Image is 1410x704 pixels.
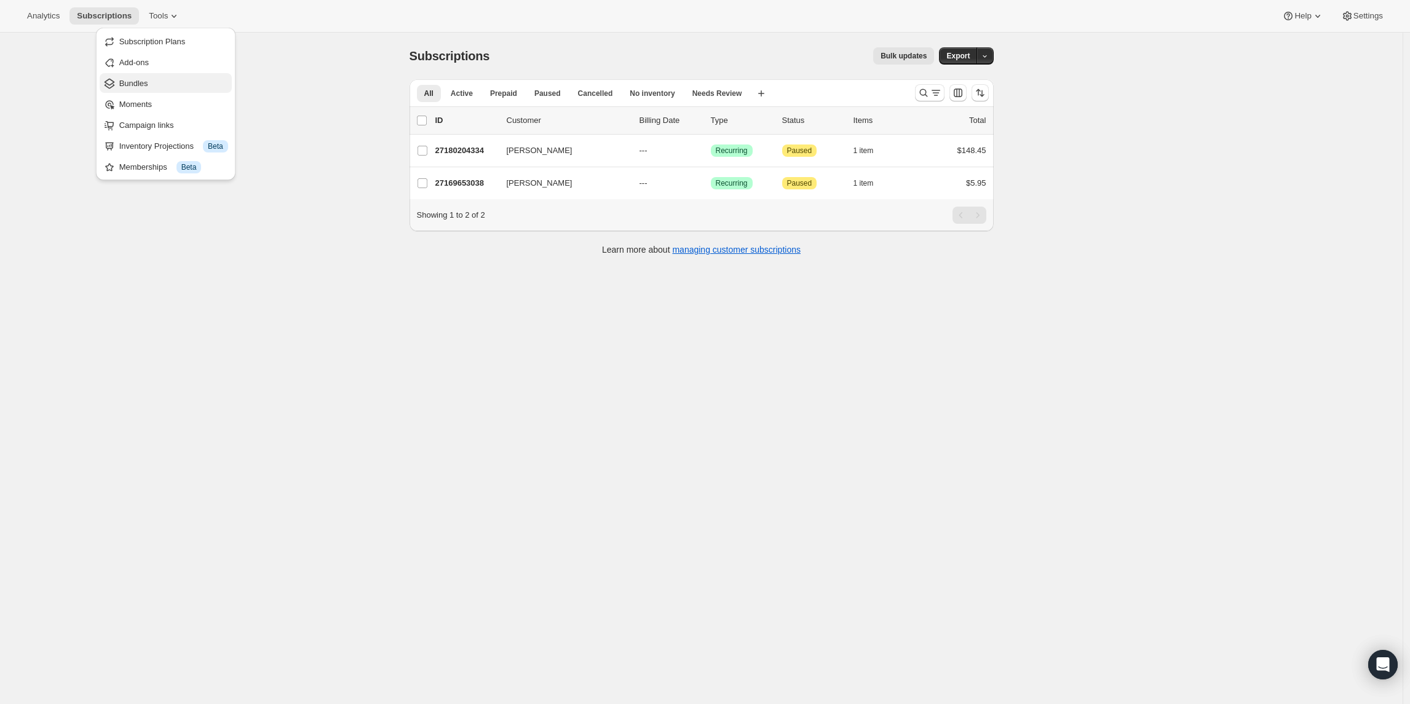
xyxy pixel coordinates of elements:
span: Needs Review [692,89,742,98]
button: Moments [100,94,232,114]
div: 27169653038[PERSON_NAME]---SuccessRecurringAttentionPaused1 item$5.95 [435,175,986,192]
span: Beta [208,141,223,151]
div: Type [711,114,772,127]
span: --- [640,178,648,188]
span: $5.95 [966,178,986,188]
span: Active [451,89,473,98]
span: Settings [1353,11,1383,21]
span: Bundles [119,79,148,88]
div: Open Intercom Messenger [1368,650,1398,679]
button: Export [939,47,977,65]
div: 27180204334[PERSON_NAME]---SuccessRecurringAttentionPaused1 item$148.45 [435,142,986,159]
span: Subscription Plans [119,37,186,46]
span: Campaign links [119,121,174,130]
div: Inventory Projections [119,140,228,152]
button: 1 item [854,142,887,159]
button: Customize table column order and visibility [949,84,967,101]
nav: Pagination [953,207,986,224]
div: Items [854,114,915,127]
span: 1 item [854,146,874,156]
button: Memberships [100,157,232,176]
a: managing customer subscriptions [672,245,801,255]
button: Search and filter results [915,84,945,101]
span: Paused [787,146,812,156]
p: Billing Date [640,114,701,127]
span: Subscriptions [410,49,490,63]
button: Settings [1334,7,1390,25]
span: Paused [534,89,561,98]
span: [PERSON_NAME] [507,177,572,189]
span: Subscriptions [77,11,132,21]
span: All [424,89,434,98]
p: Status [782,114,844,127]
button: Bundles [100,73,232,93]
span: Recurring [716,146,748,156]
button: Create new view [751,85,771,102]
span: [PERSON_NAME] [507,144,572,157]
p: Total [969,114,986,127]
button: Analytics [20,7,67,25]
button: Help [1275,7,1331,25]
button: Bulk updates [873,47,934,65]
span: Add-ons [119,58,149,67]
span: $148.45 [957,146,986,155]
span: No inventory [630,89,675,98]
span: Paused [787,178,812,188]
span: Moments [119,100,152,109]
span: Analytics [27,11,60,21]
button: Sort the results [972,84,989,101]
span: Cancelled [578,89,613,98]
button: Add-ons [100,52,232,72]
span: Prepaid [490,89,517,98]
span: Bulk updates [881,51,927,61]
span: Help [1294,11,1311,21]
button: Campaign links [100,115,232,135]
span: Recurring [716,178,748,188]
button: Inventory Projections [100,136,232,156]
p: Learn more about [602,243,801,256]
span: Beta [181,162,197,172]
p: Customer [507,114,630,127]
p: 27169653038 [435,177,497,189]
div: IDCustomerBilling DateTypeStatusItemsTotal [435,114,986,127]
p: ID [435,114,497,127]
button: Subscriptions [69,7,139,25]
span: 1 item [854,178,874,188]
button: [PERSON_NAME] [499,173,622,193]
button: 1 item [854,175,887,192]
span: Tools [149,11,168,21]
span: Export [946,51,970,61]
button: Tools [141,7,188,25]
button: [PERSON_NAME] [499,141,622,160]
p: 27180204334 [435,144,497,157]
div: Memberships [119,161,228,173]
span: --- [640,146,648,155]
p: Showing 1 to 2 of 2 [417,209,485,221]
button: Subscription Plans [100,31,232,51]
